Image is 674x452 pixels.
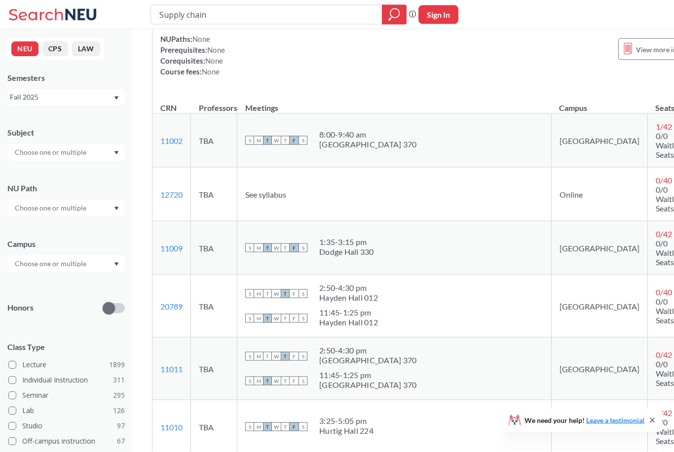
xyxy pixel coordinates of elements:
[7,302,34,313] p: Honors
[319,293,378,303] div: Hayden Hall 012
[114,262,119,266] svg: Dropdown arrow
[10,146,93,158] input: Choose one or multiple
[551,221,647,275] td: [GEOGRAPHIC_DATA]
[117,420,125,431] span: 97
[7,72,125,83] div: Semesters
[7,89,125,105] div: Fall 2025Dropdown arrow
[160,190,183,199] a: 12720
[202,67,220,76] span: None
[551,338,647,400] td: [GEOGRAPHIC_DATA]
[160,34,225,77] div: NUPaths: Prerequisites: Corequisites: Course fees:
[8,358,125,371] label: Lecture
[299,314,307,323] span: S
[42,41,68,56] button: CPS
[7,183,125,194] div: NU Path
[254,314,263,323] span: M
[656,175,672,185] span: 0 / 40
[113,390,125,401] span: 295
[7,239,125,249] div: Campus
[263,377,272,385] span: T
[254,422,263,431] span: M
[117,436,125,447] span: 67
[272,136,281,145] span: W
[551,275,647,338] td: [GEOGRAPHIC_DATA]
[7,342,125,352] span: Class Type
[281,243,290,252] span: T
[281,352,290,361] span: T
[290,136,299,145] span: F
[72,41,100,56] button: LAW
[263,314,272,323] span: T
[299,377,307,385] span: S
[551,93,647,114] th: Campus
[205,56,223,65] span: None
[191,114,237,168] td: TBA
[245,136,254,145] span: S
[191,168,237,221] td: TBA
[191,221,237,275] td: TBA
[290,377,299,385] span: F
[7,144,125,161] div: Dropdown arrow
[272,314,281,323] span: W
[254,243,263,252] span: M
[290,352,299,361] span: F
[160,422,183,432] a: 11010
[319,416,374,426] div: 3:25 - 5:05 pm
[160,103,177,113] div: CRN
[263,136,272,145] span: T
[551,168,647,221] td: Online
[319,130,416,139] div: 8:00 - 9:40 am
[299,352,307,361] span: S
[263,289,272,298] span: T
[319,346,416,355] div: 2:50 - 4:30 pm
[8,435,125,448] label: Off-campus instruction
[272,377,281,385] span: W
[8,419,125,432] label: Studio
[158,6,375,23] input: Class, professor, course number, "phrase"
[272,352,281,361] span: W
[281,289,290,298] span: T
[656,350,672,359] span: 0 / 42
[263,422,272,431] span: T
[254,377,263,385] span: M
[254,289,263,298] span: M
[245,190,286,199] span: See syllabus
[191,93,237,114] th: Professors
[319,308,378,317] div: 11:45 - 1:25 pm
[290,314,299,323] span: F
[160,364,183,374] a: 11011
[272,289,281,298] span: W
[319,139,416,149] div: [GEOGRAPHIC_DATA] 370
[114,96,119,100] svg: Dropdown arrow
[192,35,210,43] span: None
[113,375,125,385] span: 311
[7,255,125,272] div: Dropdown arrow
[272,422,281,431] span: W
[299,289,307,298] span: S
[281,422,290,431] span: T
[388,8,400,22] svg: magnifying glass
[382,5,407,25] div: magnifying glass
[245,314,254,323] span: S
[191,275,237,338] td: TBA
[290,243,299,252] span: F
[109,359,125,370] span: 1899
[281,136,290,145] span: T
[10,258,93,270] input: Choose one or multiple
[113,405,125,416] span: 126
[290,289,299,298] span: F
[281,314,290,323] span: T
[319,426,374,436] div: Hurtig Hall 224
[272,243,281,252] span: W
[299,136,307,145] span: S
[299,243,307,252] span: S
[586,416,644,424] a: Leave a testimonial
[319,237,374,247] div: 1:35 - 3:15 pm
[245,377,254,385] span: S
[319,283,378,293] div: 2:50 - 4:30 pm
[8,404,125,417] label: Lab
[160,302,183,311] a: 20789
[656,287,672,297] span: 0 / 40
[245,289,254,298] span: S
[254,136,263,145] span: M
